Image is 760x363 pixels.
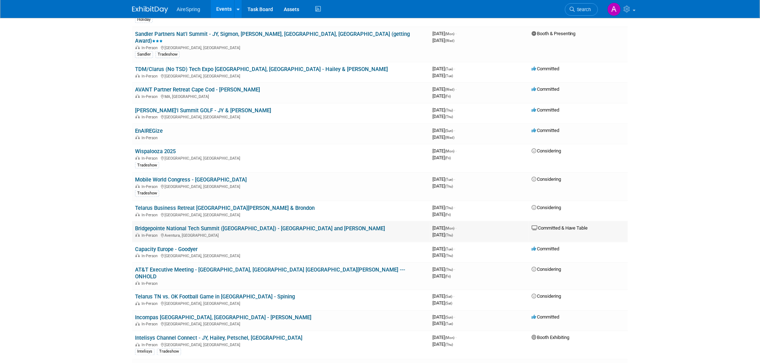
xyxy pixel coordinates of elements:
[532,267,561,272] span: Considering
[532,107,559,113] span: Committed
[575,7,591,12] span: Search
[135,281,140,285] img: In-Person Event
[135,343,140,346] img: In-Person Event
[135,246,198,253] a: Capacity Europe - Goodyer
[142,156,160,161] span: In-Person
[135,342,427,348] div: [GEOGRAPHIC_DATA], [GEOGRAPHIC_DATA]
[135,335,302,341] a: Intelisys Channel Connect - JY, Hailey, Petschel, [GEOGRAPHIC_DATA]
[142,184,160,189] span: In-Person
[445,254,453,258] span: (Thu)
[445,94,451,98] span: (Fri)
[432,212,451,217] span: [DATE]
[432,176,455,182] span: [DATE]
[142,343,160,348] span: In-Person
[532,128,559,133] span: Committed
[445,32,454,36] span: (Mon)
[135,128,163,134] a: EnAIREGize
[445,343,453,347] span: (Thu)
[142,46,160,50] span: In-Person
[142,322,160,327] span: In-Person
[445,295,452,299] span: (Sat)
[445,156,451,160] span: (Fri)
[445,302,452,306] span: (Sat)
[135,156,140,160] img: In-Person Event
[455,225,457,231] span: -
[135,51,153,58] div: Sandler
[445,67,453,71] span: (Tue)
[135,301,427,306] div: [GEOGRAPHIC_DATA], [GEOGRAPHIC_DATA]
[432,135,454,140] span: [DATE]
[135,148,176,155] a: Wispalooza 2025
[532,205,561,210] span: Considering
[445,115,453,119] span: (Thu)
[445,136,454,140] span: (Wed)
[135,254,140,257] img: In-Person Event
[432,183,453,189] span: [DATE]
[432,294,454,299] span: [DATE]
[432,155,451,160] span: [DATE]
[135,213,140,216] img: In-Person Event
[454,246,455,251] span: -
[432,301,452,306] span: [DATE]
[135,205,315,211] a: Telarus Business Retreat [GEOGRAPHIC_DATA][PERSON_NAME] & Brondon
[432,342,453,347] span: [DATE]
[445,322,453,326] span: (Tue)
[453,294,454,299] span: -
[454,107,455,113] span: -
[565,3,598,16] a: Search
[135,136,140,139] img: In-Person Event
[432,66,455,71] span: [DATE]
[445,88,454,91] span: (Wed)
[132,6,168,13] img: ExhibitDay
[432,267,455,272] span: [DATE]
[455,31,457,36] span: -
[135,46,140,49] img: In-Person Event
[142,74,160,79] span: In-Person
[532,294,561,299] span: Considering
[432,321,453,326] span: [DATE]
[432,128,455,133] span: [DATE]
[135,94,140,98] img: In-Person Event
[135,233,140,237] img: In-Person Event
[454,128,455,133] span: -
[135,212,427,217] div: [GEOGRAPHIC_DATA], [GEOGRAPHIC_DATA]
[432,31,457,36] span: [DATE]
[607,3,621,16] img: Aila Ortiaga
[135,44,427,50] div: [GEOGRAPHIC_DATA], [GEOGRAPHIC_DATA]
[142,136,160,140] span: In-Person
[432,148,457,154] span: [DATE]
[454,176,455,182] span: -
[432,73,453,78] span: [DATE]
[142,233,160,238] span: In-Person
[135,225,385,232] a: Bridgepointe National Tech Summit ([GEOGRAPHIC_DATA]) - [GEOGRAPHIC_DATA] and [PERSON_NAME]
[135,302,140,305] img: In-Person Event
[445,336,454,340] span: (Mon)
[455,86,457,92] span: -
[455,335,457,340] span: -
[445,149,454,153] span: (Mon)
[532,246,559,251] span: Committed
[135,31,410,44] a: Sandler Partners Nat'l Summit - JY, Sigmon, [PERSON_NAME], [GEOGRAPHIC_DATA], [GEOGRAPHIC_DATA] (...
[135,86,260,93] a: AVANT Partner Retreat Cape Cod - [PERSON_NAME]
[135,93,427,99] div: MA, [GEOGRAPHIC_DATA]
[177,6,200,12] span: AireSpring
[445,213,451,217] span: (Fri)
[135,321,427,327] div: [GEOGRAPHIC_DATA], [GEOGRAPHIC_DATA]
[432,205,455,210] span: [DATE]
[445,316,453,320] span: (Sun)
[432,335,457,340] span: [DATE]
[135,16,153,23] div: Holiday
[432,114,453,119] span: [DATE]
[445,39,454,43] span: (Wed)
[432,107,455,113] span: [DATE]
[445,233,453,237] span: (Thu)
[135,176,247,183] a: Mobile World Congress - [GEOGRAPHIC_DATA]
[445,206,453,210] span: (Thu)
[432,225,457,231] span: [DATE]
[135,315,311,321] a: Incompas [GEOGRAPHIC_DATA], [GEOGRAPHIC_DATA] - [PERSON_NAME]
[135,349,154,355] div: Intelisys
[454,315,455,320] span: -
[135,183,427,189] div: [GEOGRAPHIC_DATA], [GEOGRAPHIC_DATA]
[454,205,455,210] span: -
[532,335,569,340] span: Booth Exhibiting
